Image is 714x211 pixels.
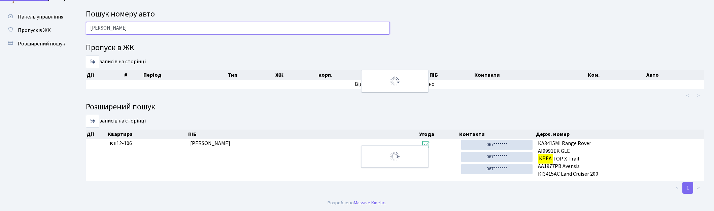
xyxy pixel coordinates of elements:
[124,70,143,80] th: #
[3,37,71,50] a: Розширений пошук
[474,70,587,80] th: Контакти
[354,199,385,206] a: Massive Kinetic
[188,130,418,139] th: ПІБ
[389,151,400,162] img: Обробка...
[86,70,124,80] th: Дії
[110,140,116,147] b: КТ
[86,43,704,53] h4: Пропуск в ЖК
[86,8,155,20] span: Пошук номеру авто
[86,115,99,128] select: записів на сторінці
[86,56,99,68] select: записів на сторінці
[143,70,228,80] th: Період
[458,130,535,139] th: Контакти
[18,40,65,47] span: Розширений пошук
[587,70,646,80] th: Ком.
[86,130,107,139] th: Дії
[646,70,704,80] th: Авто
[107,130,188,139] th: Квартира
[110,140,185,147] span: 12-106
[275,70,318,80] th: ЖК
[18,27,51,34] span: Пропуск в ЖК
[538,154,553,163] mark: КРЕА
[429,70,474,80] th: ПІБ
[538,140,701,178] span: КА3415МІ Range Rover AI9991EK GLE ТОР X-Trail АА1977РВ Avensis КІ3415АС Land Cruiser 200
[3,10,71,24] a: Панель управління
[389,76,400,86] img: Обробка...
[328,199,386,207] div: Розроблено .
[190,140,230,147] span: [PERSON_NAME]
[86,115,146,128] label: записів на сторінці
[86,22,390,35] input: Пошук
[3,24,71,37] a: Пропуск в ЖК
[682,182,693,194] a: 1
[86,56,146,68] label: записів на сторінці
[86,102,704,112] h4: Розширений пошук
[86,80,704,89] td: Відповідних записів не знайдено
[535,130,704,139] th: Держ. номер
[318,70,387,80] th: корп.
[18,13,63,21] span: Панель управління
[418,130,458,139] th: Угода
[227,70,275,80] th: Тип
